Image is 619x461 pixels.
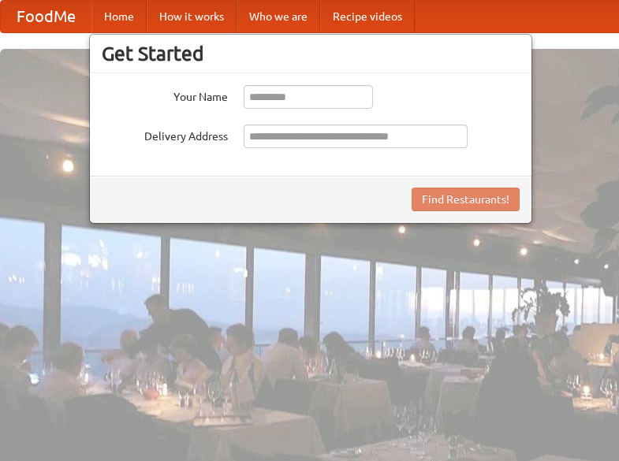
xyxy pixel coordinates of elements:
[320,1,415,32] a: Recipe videos
[1,1,91,32] a: FoodMe
[237,1,320,32] a: Who we are
[412,188,520,211] button: Find Restaurants!
[147,1,237,32] a: How it works
[102,125,228,144] label: Delivery Address
[102,85,228,105] label: Your Name
[91,1,147,32] a: Home
[102,42,520,65] h3: Get Started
